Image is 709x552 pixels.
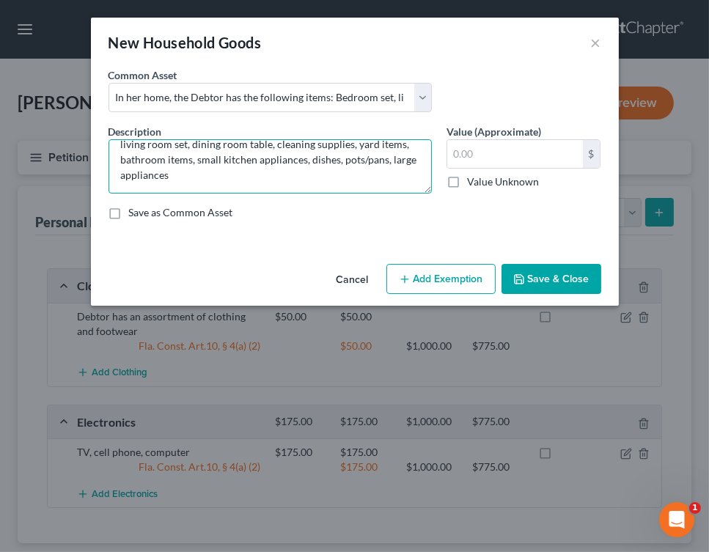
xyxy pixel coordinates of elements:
button: Add Exemption [386,264,496,295]
button: × [591,34,601,51]
span: 1 [689,502,701,514]
input: 0.00 [447,140,583,168]
label: Value Unknown [467,174,539,189]
div: $ [583,140,600,168]
iframe: Intercom live chat [659,502,694,537]
label: Save as Common Asset [129,205,233,220]
button: Save & Close [502,264,601,295]
button: Cancel [325,265,381,295]
label: Common Asset [109,67,177,83]
span: Description [109,125,162,138]
label: Value (Approximate) [447,124,541,139]
div: New Household Goods [109,32,262,53]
